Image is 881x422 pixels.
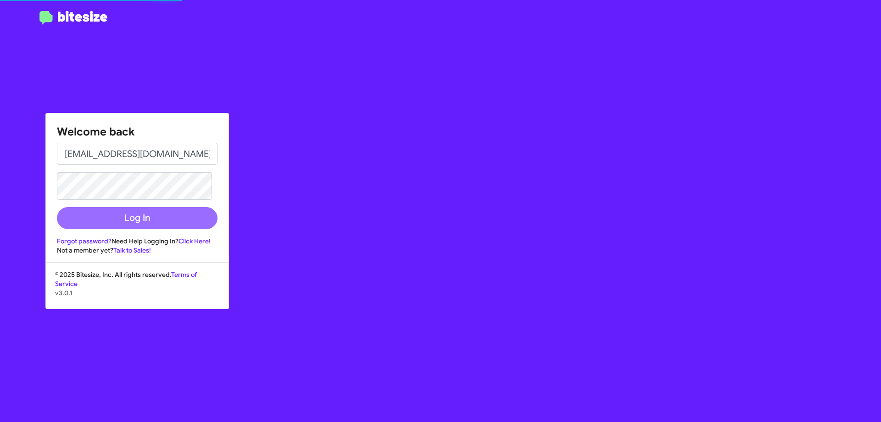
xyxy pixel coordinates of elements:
h1: Welcome back [57,124,217,139]
a: Talk to Sales! [113,246,151,254]
input: Email address [57,143,217,165]
a: Forgot password? [57,237,112,245]
div: © 2025 Bitesize, Inc. All rights reserved. [46,270,229,309]
div: Need Help Logging In? [57,236,217,246]
div: Not a member yet? [57,246,217,255]
p: v3.0.1 [55,288,219,298]
a: Click Here! [178,237,211,245]
a: Terms of Service [55,270,197,288]
button: Log In [57,207,217,229]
